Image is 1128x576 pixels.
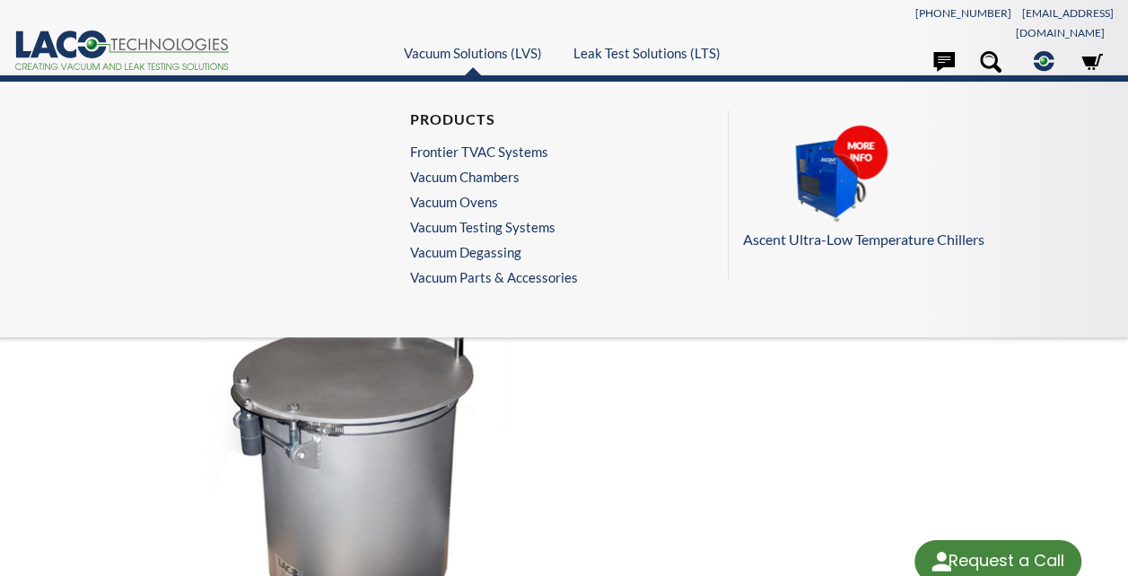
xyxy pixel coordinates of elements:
a: Search [975,51,1007,91]
a: Vacuum Ovens [409,194,568,210]
a: Vacuum Parts & Accessories [409,269,577,285]
h4: Products [409,110,568,129]
span: Corporate [1019,74,1068,91]
a: Ascent Ultra-Low Temperature Chillers [743,125,1106,251]
img: round button [927,547,956,576]
a: Store [1080,51,1105,91]
a: [PHONE_NUMBER] [915,6,1011,20]
p: Ascent Ultra-Low Temperature Chillers [743,228,1106,251]
a: [EMAIL_ADDRESS][DOMAIN_NAME] [1016,6,1114,39]
a: Leak Test Solutions (LTS) [573,45,721,61]
a: Contact [925,51,963,91]
a: Frontier TVAC Systems [409,144,568,160]
a: Vacuum Degassing [409,244,568,260]
a: Vacuum Chambers [409,169,568,185]
img: Ascent_Chillers_Pods__LVS_.png [743,125,923,225]
a: Vacuum Solutions (LVS) [404,45,542,61]
a: Vacuum Testing Systems [409,219,568,235]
